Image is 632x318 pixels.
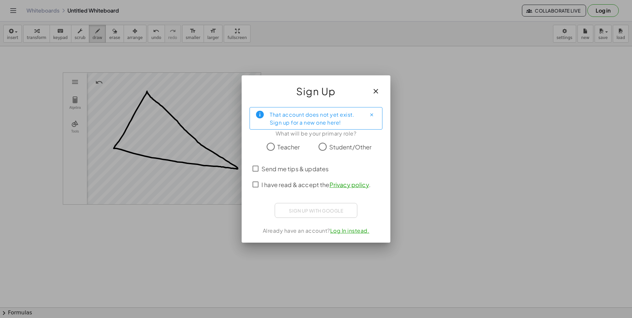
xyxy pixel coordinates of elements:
[261,164,329,173] span: Send me tips & updates
[277,142,300,151] span: Teacher
[261,180,371,189] span: I have read & accept the .
[250,227,382,235] div: Already have an account?
[250,130,382,138] div: What will be your primary role?
[296,83,336,99] span: Sign Up
[366,109,377,120] button: Close
[330,227,370,234] a: Log In instead.
[330,181,369,188] a: Privacy policy
[329,142,372,151] span: Student/Other
[270,110,361,127] div: That account does not yet exist. Sign up for a new one here!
